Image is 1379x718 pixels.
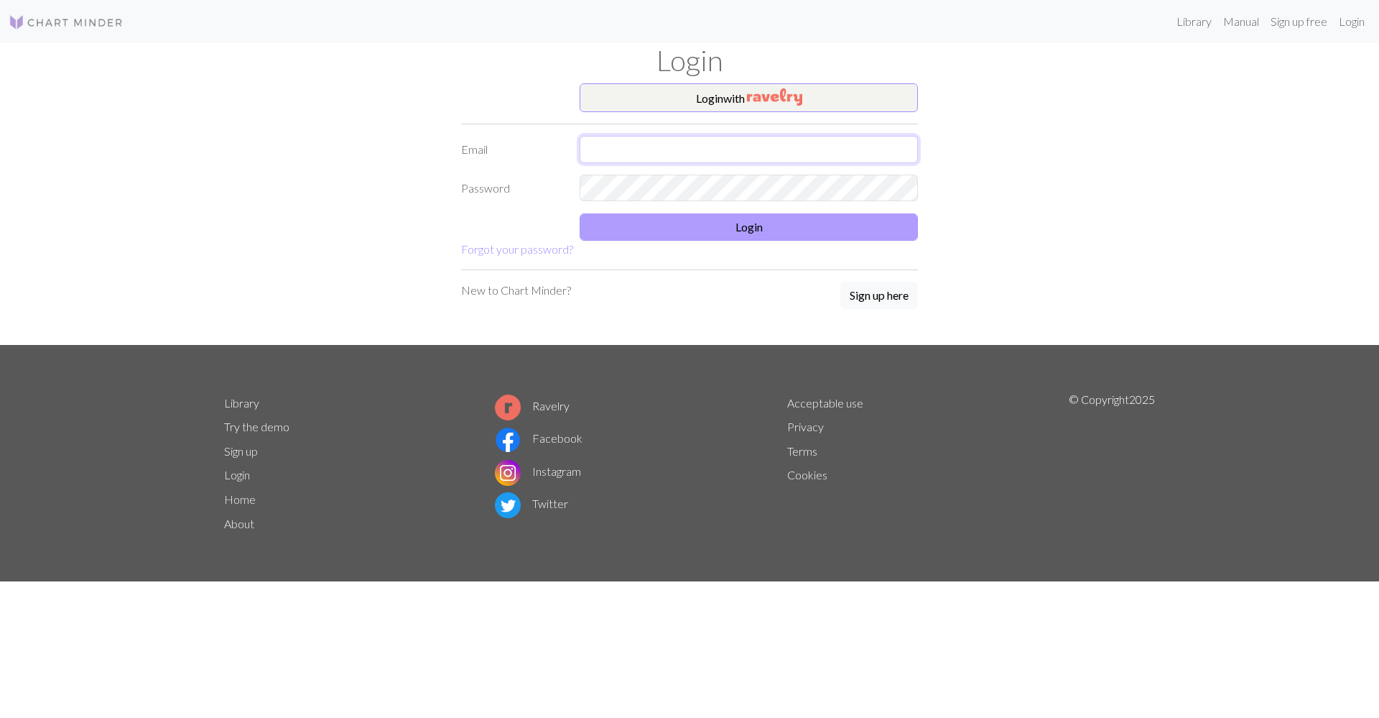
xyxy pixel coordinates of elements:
a: Twitter [495,497,568,510]
button: Loginwith [580,83,918,112]
a: Library [1171,7,1217,36]
a: Try the demo [224,420,289,433]
a: Ravelry [495,399,570,413]
a: Facebook [495,431,582,445]
img: Ravelry logo [495,395,521,420]
img: Ravelry [747,88,802,106]
button: Sign up here [840,282,918,309]
h1: Login [215,43,1164,78]
p: New to Chart Minder? [461,282,571,299]
p: © Copyright 2025 [1069,391,1155,536]
a: Terms [787,444,817,458]
img: Twitter logo [495,492,521,518]
a: Home [224,492,256,506]
a: Manual [1217,7,1265,36]
a: About [224,517,254,530]
a: Sign up [224,444,258,458]
button: Login [580,213,918,241]
a: Privacy [787,420,824,433]
a: Library [224,396,259,410]
a: Cookies [787,468,827,482]
a: Sign up here [840,282,918,310]
a: Login [224,468,250,482]
a: Forgot your password? [461,242,573,256]
img: Logo [9,14,124,31]
a: Login [1333,7,1370,36]
label: Email [452,136,571,163]
a: Instagram [495,464,581,478]
label: Password [452,175,571,202]
img: Facebook logo [495,427,521,453]
img: Instagram logo [495,460,521,486]
a: Sign up free [1265,7,1333,36]
a: Acceptable use [787,396,863,410]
